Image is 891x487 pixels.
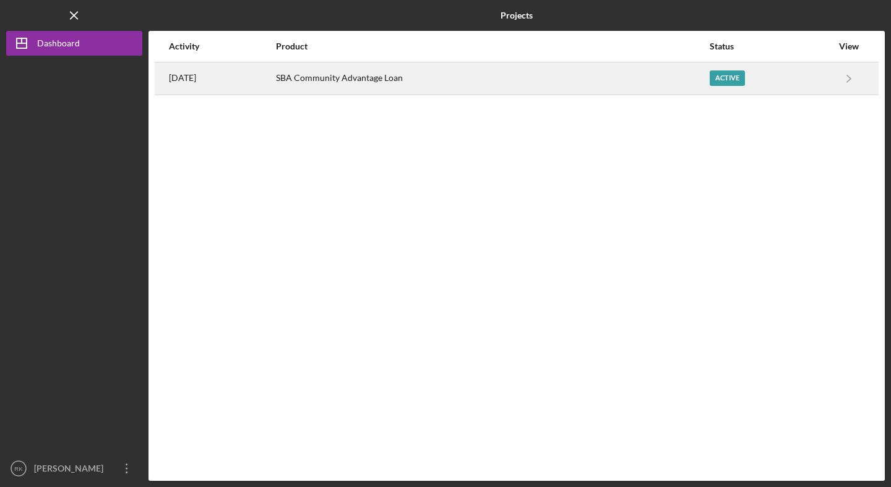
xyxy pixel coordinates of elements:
time: 2025-05-07 13:44 [169,73,196,83]
div: Status [710,41,832,51]
b: Projects [501,11,533,20]
div: SBA Community Advantage Loan [276,63,708,94]
div: Active [710,70,745,86]
div: Activity [169,41,275,51]
div: [PERSON_NAME] [31,456,111,484]
text: RK [14,465,23,472]
div: Product [276,41,708,51]
button: Dashboard [6,31,142,56]
div: View [833,41,864,51]
div: Dashboard [37,31,80,59]
button: RK[PERSON_NAME] [6,456,142,481]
